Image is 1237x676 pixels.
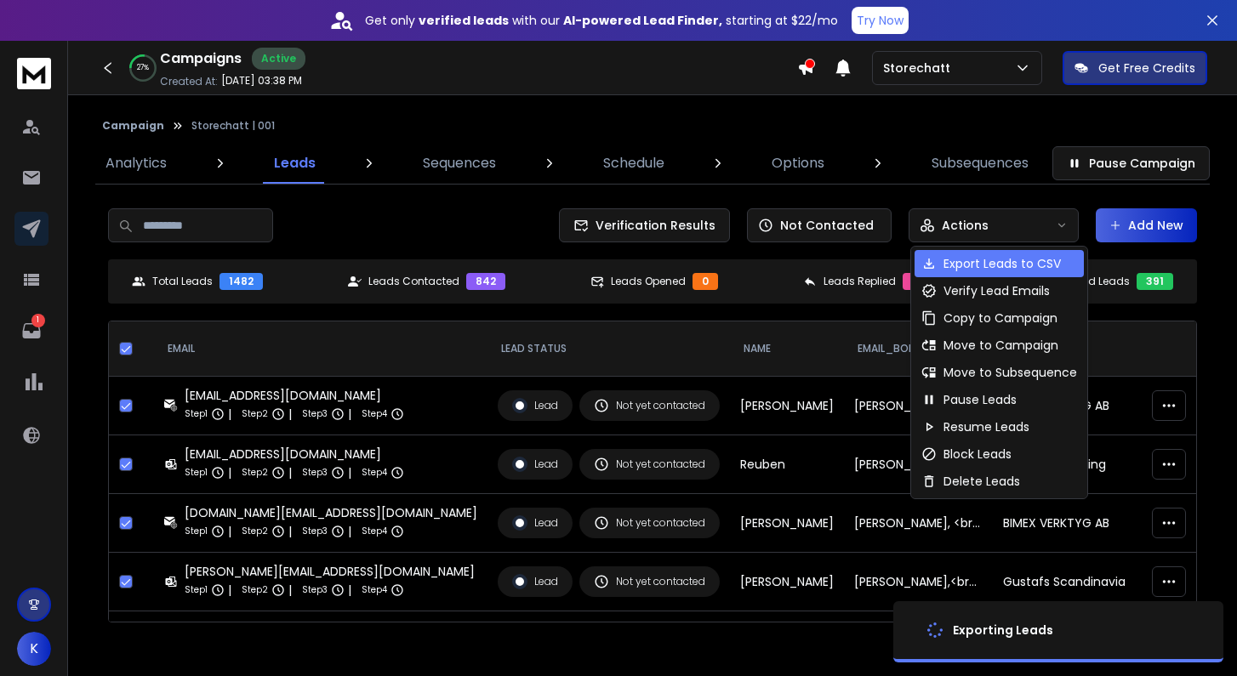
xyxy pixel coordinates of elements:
p: | [348,464,351,481]
p: Sequences [423,153,496,173]
p: [DATE] 03:38 PM [221,74,302,88]
td: [PERSON_NAME],<br><br>Jag såg att [PERSON_NAME] fokuserar starkt på hållbarhet och avancerade mat... [844,611,993,670]
p: Step 3 [302,464,328,481]
p: Options [772,153,824,173]
h1: Campaigns [160,48,242,69]
a: Leads [264,143,326,184]
p: Leads Replied [824,275,896,288]
a: Schedule [593,143,675,184]
p: Step 3 [302,582,328,599]
p: Export Leads to CSV [943,255,1061,272]
p: Get only with our starting at $22/mo [365,12,838,29]
p: | [348,582,351,599]
p: Leads Opened [611,275,686,288]
p: Try Now [857,12,904,29]
p: Step 4 [362,523,387,540]
td: [PERSON_NAME],<br><br>Er satsning på precision och kvalitet i varje detalj är imponerande, särski... [844,377,993,435]
div: 842 [466,273,505,290]
td: [PERSON_NAME], <br><br>Jag såg att Bimex nyligen gjort stora investeringar i maskiner för att för... [844,494,993,553]
p: Resume Leads [943,418,1029,435]
p: Analytics [105,153,167,173]
p: Copy to Campaign [943,310,1057,327]
p: Actions [942,217,989,234]
p: Schedule [603,153,664,173]
td: [PERSON_NAME] [730,553,844,611]
td: [PERSON_NAME],<br><br>Er fokus på hållbarhet och akustik i era produkter, som Gustafs Feltfon, är... [844,553,993,611]
th: LEAD STATUS [487,321,730,377]
p: Move to Campaign [943,337,1058,354]
p: | [228,406,231,423]
button: Add New [1096,208,1197,242]
td: Ulrika [730,611,844,670]
p: 1 [31,314,45,327]
p: | [288,582,292,599]
p: Created At: [160,75,218,88]
p: Step 1 [185,464,208,481]
p: Pause Leads [943,391,1017,408]
div: [EMAIL_ADDRESS][DOMAIN_NAME] [185,387,404,404]
td: BIMEX VERKTYG AB [993,494,1142,553]
p: Not Contacted [780,217,874,234]
div: Lead [512,398,558,413]
div: Not yet contacted [594,398,705,413]
button: Pause Campaign [1052,146,1210,180]
strong: verified leads [419,12,509,29]
p: | [348,406,351,423]
div: Lead [512,515,558,531]
button: K [17,632,51,666]
div: Lead [512,457,558,472]
span: Verification Results [589,217,715,234]
button: Try Now [852,7,909,34]
p: Verify Lead Emails [943,282,1050,299]
button: Campaign [102,119,164,133]
div: Not yet contacted [594,457,705,472]
a: Sequences [413,143,506,184]
a: 1 [14,314,48,348]
div: 391 [1137,273,1173,290]
div: [EMAIL_ADDRESS][DOMAIN_NAME] [185,446,404,463]
p: Step 1 [185,523,208,540]
p: Step 3 [302,523,328,540]
div: 21 [903,273,932,290]
button: Verification Results [559,208,730,242]
th: email_body [844,321,993,377]
div: 0 [693,273,718,290]
p: Leads [274,153,316,173]
div: Active [252,48,305,70]
td: [PERSON_NAME] [730,377,844,435]
div: Not yet contacted [594,574,705,589]
p: Step 4 [362,582,387,599]
p: Storechatt [883,60,957,77]
p: Step 2 [242,523,268,540]
p: Step 1 [185,406,208,423]
strong: AI-powered Lead Finder, [563,12,722,29]
div: Lead [512,574,558,589]
a: Analytics [95,143,177,184]
p: 27 % [137,63,149,73]
div: Not yet contacted [594,515,705,531]
td: Reuben [730,435,844,494]
td: Gustafs Scandinavia [993,553,1142,611]
td: [PERSON_NAME],<br><br>Jag såg att [DEMOGRAPHIC_DATA] Consulting nyligen har expanderat sina tjäns... [844,435,993,494]
th: NAME [730,321,844,377]
div: Exporting Leads [953,622,1053,639]
p: | [348,523,351,540]
p: Move to Subsequence [943,364,1077,381]
p: Step 4 [362,406,387,423]
p: Storechatt | 001 [191,119,275,133]
th: EMAIL [154,321,487,377]
p: | [228,523,231,540]
p: Get Free Credits [1098,60,1195,77]
p: Step 1 [185,582,208,599]
p: Total Leads [152,275,213,288]
p: | [288,523,292,540]
p: Step 2 [242,582,268,599]
div: 1482 [219,273,263,290]
p: Step 2 [242,406,268,423]
p: Block Leads [943,446,1012,463]
p: | [288,464,292,481]
p: | [228,582,231,599]
p: Subsequences [932,153,1029,173]
button: Get Free Credits [1063,51,1207,85]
